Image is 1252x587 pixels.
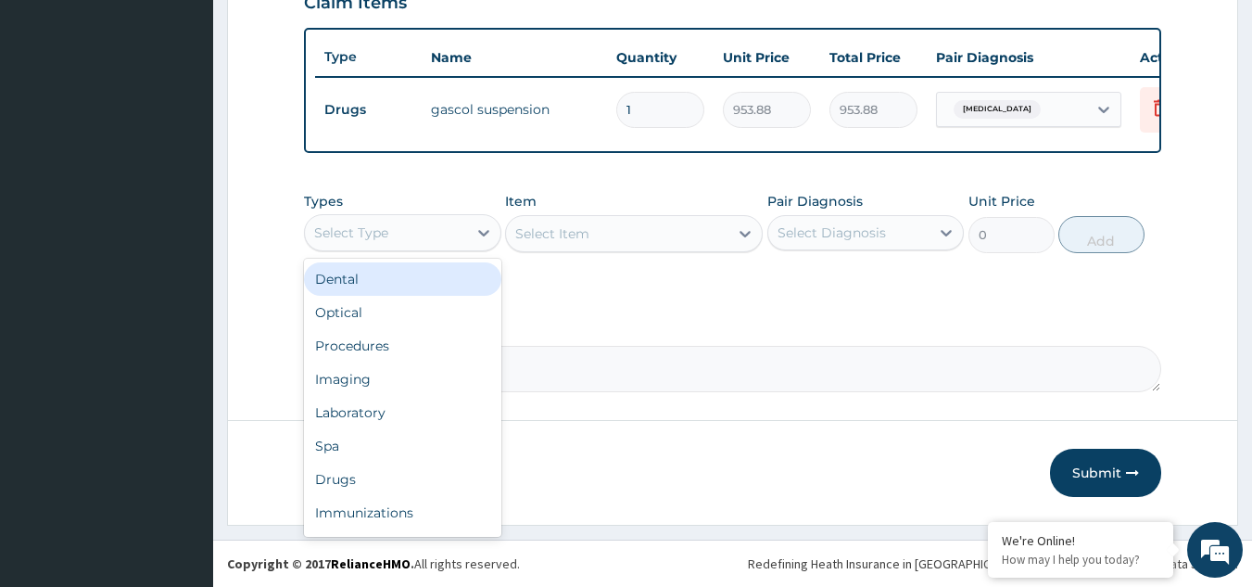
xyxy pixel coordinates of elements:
[607,39,714,76] th: Quantity
[304,396,501,429] div: Laboratory
[1002,552,1159,568] p: How may I help you today?
[820,39,927,76] th: Total Price
[968,192,1035,211] label: Unit Price
[304,320,1162,336] label: Comment
[304,429,501,463] div: Spa
[227,555,414,572] strong: Copyright © 2017 .
[304,496,501,530] div: Immunizations
[213,540,1252,587] footer: All rights reserved.
[304,296,501,329] div: Optical
[767,192,863,211] label: Pair Diagnosis
[9,390,353,455] textarea: Type your message and hit 'Enter'
[304,530,501,563] div: Others
[304,363,501,396] div: Imaging
[778,223,886,242] div: Select Diagnosis
[34,93,75,139] img: d_794563401_company_1708531726252_794563401
[422,39,607,76] th: Name
[1058,216,1145,253] button: Add
[314,223,388,242] div: Select Type
[1131,39,1223,76] th: Actions
[954,100,1041,119] span: [MEDICAL_DATA]
[927,39,1131,76] th: Pair Diagnosis
[331,555,411,572] a: RelianceHMO
[422,91,607,128] td: gascol suspension
[748,555,1238,573] div: Redefining Heath Insurance in [GEOGRAPHIC_DATA] using Telemedicine and Data Science!
[315,93,422,127] td: Drugs
[1050,449,1161,497] button: Submit
[304,262,501,296] div: Dental
[304,194,343,210] label: Types
[315,40,422,74] th: Type
[96,104,311,128] div: Chat with us now
[107,175,256,363] span: We're online!
[304,329,501,363] div: Procedures
[505,192,537,211] label: Item
[304,9,348,54] div: Minimize live chat window
[1002,532,1159,549] div: We're Online!
[304,463,501,496] div: Drugs
[714,39,820,76] th: Unit Price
